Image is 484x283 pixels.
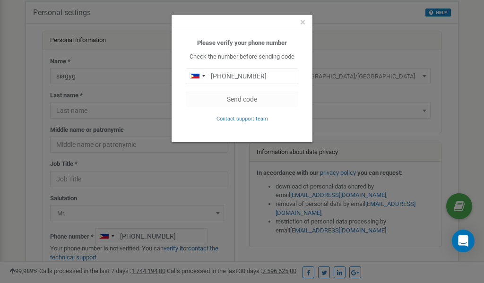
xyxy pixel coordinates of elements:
[216,116,268,122] small: Contact support team
[216,115,268,122] a: Contact support team
[186,91,298,107] button: Send code
[186,68,298,84] input: 0905 123 4567
[197,39,287,46] b: Please verify your phone number
[300,17,305,28] span: ×
[186,52,298,61] p: Check the number before sending code
[300,17,305,27] button: Close
[452,230,475,252] div: Open Intercom Messenger
[186,69,208,84] div: Telephone country code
